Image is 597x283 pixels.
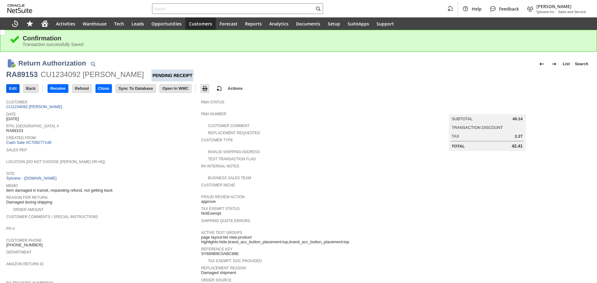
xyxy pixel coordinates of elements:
svg: Home [41,20,49,27]
a: Rtn. [GEOGRAPHIC_DATA]. # [6,124,59,128]
img: Previous [538,60,545,68]
span: Analytics [269,21,289,27]
a: Reason For Return [6,195,48,200]
span: Feedback [499,6,519,12]
span: Tech [114,21,124,27]
span: Support [377,21,394,27]
svg: Recent Records [11,20,19,27]
a: Replacement Requested [208,131,260,135]
input: Edit [7,84,19,93]
span: Damaged shipment [201,270,236,275]
a: Home [37,17,52,30]
span: - [556,9,557,14]
a: Tax Exempt Status [201,207,240,211]
a: Recent Records [7,17,22,30]
a: Shipping Quote Errors [201,219,250,223]
a: Search [572,59,591,69]
a: Location (Do Not Choose [PERSON_NAME] or HQ) [6,160,105,164]
span: Warehouse [83,21,107,27]
span: SY689B9C0ABC88E [201,251,239,256]
a: Cash Sale #C709277148 [6,140,51,145]
input: Search [152,5,314,12]
span: Sales and Service [558,9,586,14]
a: Tax [452,134,459,139]
a: Memo [6,184,18,188]
div: Pending Receipt [151,70,193,81]
a: Analytics [266,17,292,30]
a: Transaction Discount [452,125,503,130]
a: Customer Type [201,138,233,142]
span: Help [472,6,482,12]
a: Site [6,171,15,176]
a: Customers [185,17,216,30]
a: Business Sales Team [208,176,251,180]
a: Sylvane - [DOMAIN_NAME] [6,176,58,180]
a: Fraud Review Action [201,195,245,199]
a: Date [6,112,16,116]
svg: logo [7,4,32,13]
a: Replacement reason [201,266,246,270]
span: [PHONE_NUMBER] [6,243,43,248]
span: Activities [56,21,75,27]
span: 2.27 [515,134,522,139]
div: Confirmation [23,35,587,42]
input: Sync To Database [116,84,155,93]
span: NotExempt [201,211,221,216]
div: Transaction successfully Saved [23,42,587,47]
a: Test Transaction Flag [208,157,256,161]
input: Print [201,84,209,93]
input: Open In WMC [160,84,191,93]
span: Opportunities [151,21,182,27]
a: Customer Comments / Special Instructions [6,215,98,219]
span: Documents [296,21,320,27]
a: SuiteApps [344,17,373,30]
img: Next [550,60,558,68]
input: Back [24,84,38,93]
span: approve [201,199,216,204]
span: page layout:list view,product highlights:hide,brand_acc_button_placement:top,brand_acc_button_pla... [201,235,393,244]
h1: Return Authorization [18,58,86,68]
a: Order Source [201,278,232,282]
a: List [560,59,572,69]
a: Leads [128,17,148,30]
div: RA89153 [6,70,38,80]
a: Opportunities [148,17,185,30]
span: 42.41 [512,144,523,149]
a: Activities [52,17,79,30]
span: [DATE] [6,116,19,121]
span: Setup [328,21,340,27]
a: Setup [324,17,344,30]
span: Reports [245,21,262,27]
a: Total [452,144,465,148]
a: Forecast [216,17,241,30]
a: Tech [110,17,128,30]
a: Sales Rep [6,148,27,152]
a: Invalid Shipping Address [208,150,260,154]
a: PO # [6,226,15,231]
a: Active Test Groups [201,231,242,235]
a: Actions [225,86,245,91]
span: RA89153 [6,128,23,133]
span: Sylvane Inc [536,9,554,14]
span: [PERSON_NAME] [536,3,586,9]
a: Order Amount [13,208,44,212]
span: Forecast [220,21,238,27]
span: Damaged during shipping [6,200,52,205]
span: Customers [189,21,212,27]
input: Refund [72,84,91,93]
span: Leads [132,21,144,27]
a: Customer Comment [208,124,250,128]
a: CU1234092 [PERSON_NAME] [6,104,64,109]
a: Department [6,250,32,254]
a: Subtotal [452,116,473,121]
a: Created From [6,136,36,140]
img: Print [201,85,209,92]
a: RMA Status [201,100,224,104]
a: Customer [6,100,27,104]
caption: Summary [449,104,526,114]
a: Customer Niche [201,183,235,187]
a: Reference Key [201,247,233,251]
div: CU1234092 [PERSON_NAME] [41,70,144,80]
span: item damaged in transit, requesting refund, not getitng back [6,188,113,193]
a: Amazon Return ID [6,262,44,266]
